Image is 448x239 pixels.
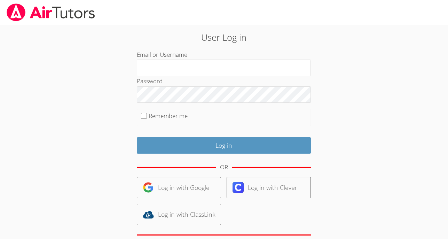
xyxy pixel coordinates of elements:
a: Log in with ClassLink [137,204,221,225]
label: Email or Username [137,51,187,59]
a: Log in with Google [137,177,221,198]
img: airtutors_banner-c4298cdbf04f3fff15de1276eac7730deb9818008684d7c2e4769d2f7ddbe033.png [6,3,96,21]
h2: User Log in [103,31,345,44]
input: Log in [137,137,311,154]
img: clever-logo-6eab21bc6e7a338710f1a6ff85c0baf02591cd810cc4098c63d3a4b26e2feb20.svg [233,182,244,193]
label: Remember me [149,112,188,120]
label: Password [137,77,163,85]
a: Log in with Clever [227,177,311,198]
div: OR [220,162,228,172]
img: google-logo-50288ca7cdecda66e5e0955fdab243c47b7ad437acaf1139b6f446037453330a.svg [143,182,154,193]
img: classlink-logo-d6bb404cc1216ec64c9a2012d9dc4662098be43eaf13dc465df04b49fa7ab582.svg [143,209,154,220]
